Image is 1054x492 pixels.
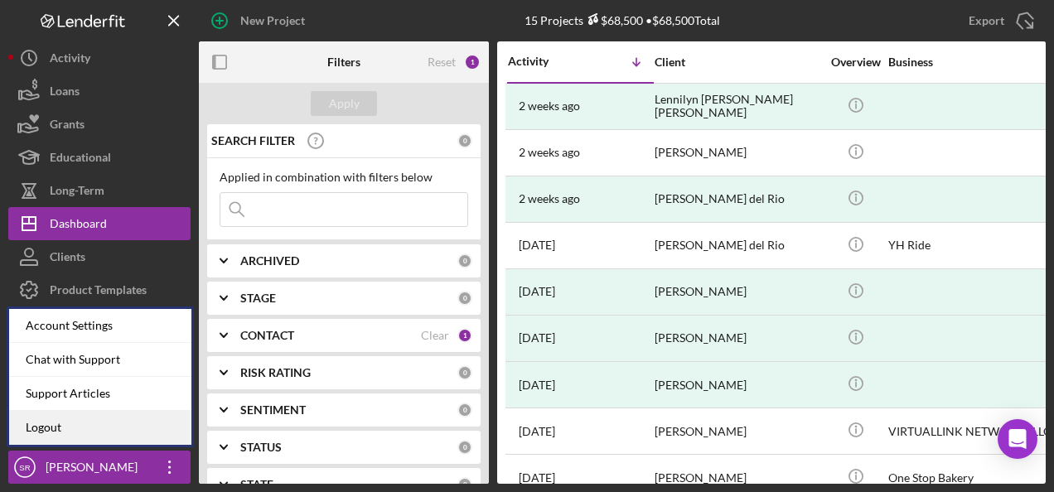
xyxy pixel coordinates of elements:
[199,4,322,37] button: New Project
[8,273,191,306] button: Product Templates
[8,141,191,174] button: Educational
[327,55,360,69] b: Filters
[240,329,294,342] b: CONTACT
[311,91,377,116] button: Apply
[655,270,820,314] div: [PERSON_NAME]
[998,419,1037,459] div: Open Intercom Messenger
[655,177,820,221] div: [PERSON_NAME] del Rio
[50,75,80,112] div: Loans
[655,316,820,360] div: [PERSON_NAME]
[525,13,720,27] div: 15 Projects • $68,500 Total
[428,55,456,69] div: Reset
[240,403,306,417] b: SENTIMENT
[19,463,30,472] text: SR
[50,41,90,79] div: Activity
[50,141,111,178] div: Educational
[50,273,147,311] div: Product Templates
[519,331,555,345] time: 2025-09-05 18:28
[519,99,580,113] time: 2025-09-17 18:57
[655,224,820,268] div: [PERSON_NAME] del Rio
[457,253,472,268] div: 0
[211,134,295,147] b: SEARCH FILTER
[457,133,472,148] div: 0
[519,471,555,485] time: 2025-08-15 18:42
[655,84,820,128] div: Lennilyn [PERSON_NAME] [PERSON_NAME]
[457,440,472,455] div: 0
[655,363,820,407] div: [PERSON_NAME]
[240,478,273,491] b: STATE
[50,240,85,277] div: Clients
[8,41,191,75] button: Activity
[240,292,276,305] b: STAGE
[50,174,104,211] div: Long-Term
[457,328,472,343] div: 1
[888,409,1054,453] div: VIRTUALLINK NETWORKS LLC
[519,239,555,252] time: 2025-09-12 19:42
[8,207,191,240] button: Dashboard
[240,441,282,454] b: STATUS
[583,13,643,27] div: $68,500
[240,4,305,37] div: New Project
[457,403,472,417] div: 0
[655,131,820,175] div: [PERSON_NAME]
[8,451,191,484] button: SR[PERSON_NAME]
[519,379,555,392] time: 2025-09-05 17:44
[655,409,820,453] div: [PERSON_NAME]
[9,377,191,411] a: Support Articles
[457,365,472,380] div: 0
[8,240,191,273] button: Clients
[9,411,191,445] a: Logout
[240,254,299,268] b: ARCHIVED
[9,309,191,343] div: Account Settings
[464,54,481,70] div: 1
[8,108,191,141] button: Grants
[519,285,555,298] time: 2025-09-09 20:39
[329,91,360,116] div: Apply
[8,174,191,207] button: Long-Term
[50,108,85,145] div: Grants
[457,477,472,492] div: 0
[969,4,1004,37] div: Export
[421,329,449,342] div: Clear
[457,291,472,306] div: 0
[220,171,468,184] div: Applied in combination with filters below
[8,75,191,108] button: Loans
[508,55,581,68] div: Activity
[519,192,580,205] time: 2025-09-14 04:39
[41,451,149,488] div: [PERSON_NAME]
[9,343,191,377] div: Chat with Support
[240,366,311,379] b: RISK RATING
[655,55,820,69] div: Client
[888,55,1054,69] div: Business
[824,55,887,69] div: Overview
[519,146,580,159] time: 2025-09-17 15:27
[50,207,107,244] div: Dashboard
[952,4,1046,37] button: Export
[519,425,555,438] time: 2025-09-05 17:11
[888,224,1054,268] div: YH Ride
